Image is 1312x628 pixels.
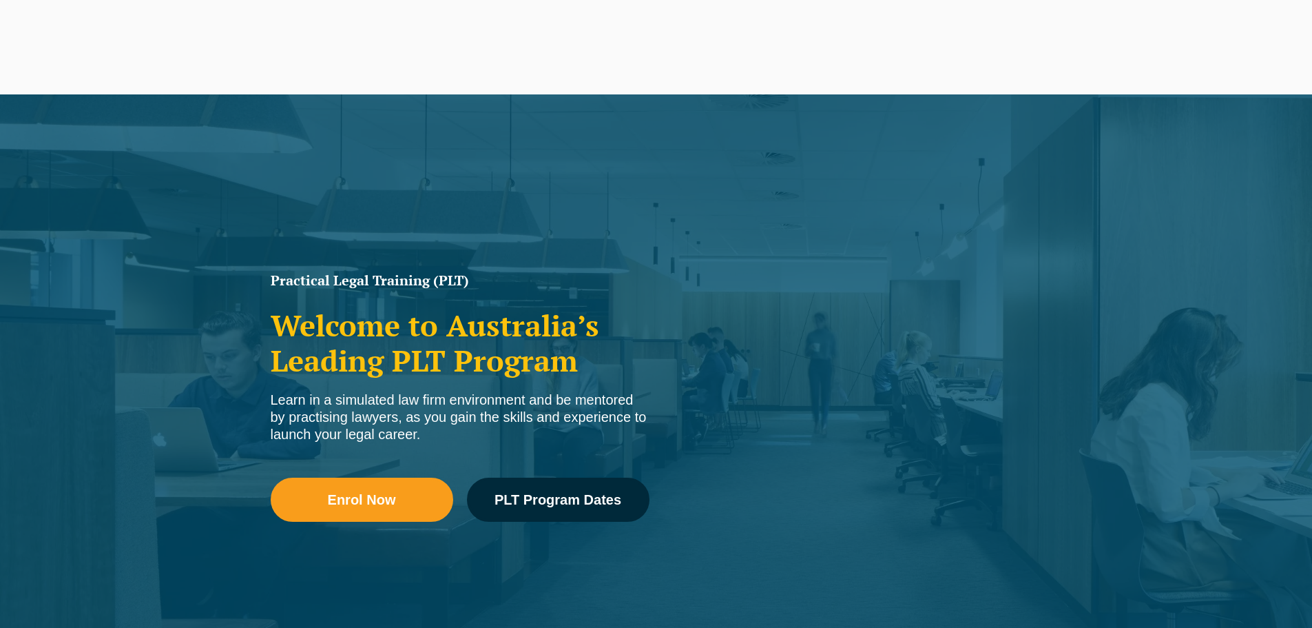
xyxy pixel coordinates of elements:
div: Learn in a simulated law firm environment and be mentored by practising lawyers, as you gain the ... [271,392,649,443]
h2: Welcome to Australia’s Leading PLT Program [271,308,649,378]
span: PLT Program Dates [494,493,621,507]
a: PLT Program Dates [467,478,649,522]
span: Enrol Now [328,493,396,507]
a: Enrol Now [271,478,453,522]
h1: Practical Legal Training (PLT) [271,274,649,287]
